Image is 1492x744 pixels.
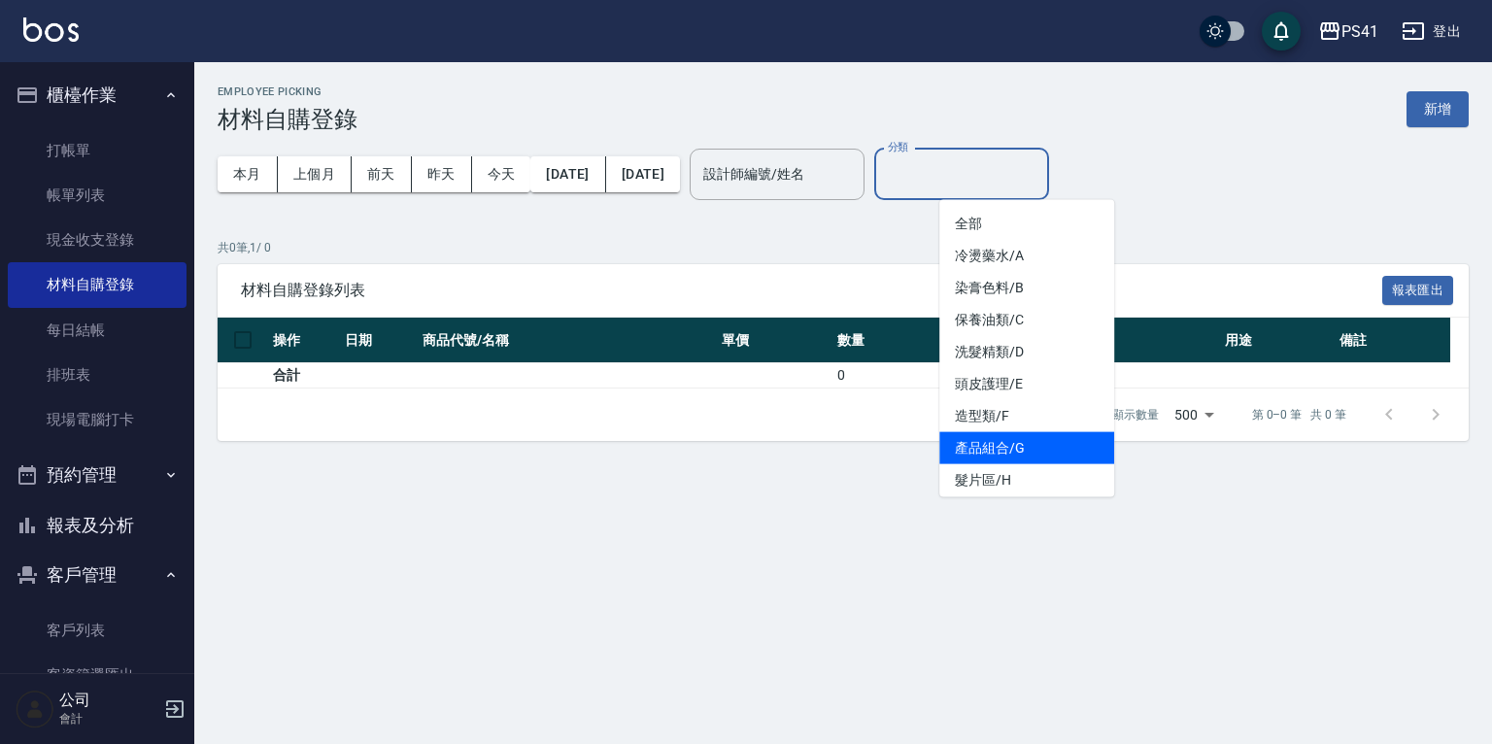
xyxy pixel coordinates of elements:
[939,368,1114,400] li: 頭皮護理/E
[8,550,186,600] button: 客戶管理
[1341,19,1378,44] div: PS41
[1407,91,1469,127] button: 新增
[1382,276,1454,306] button: 報表匯出
[8,608,186,653] a: 客戶列表
[8,450,186,500] button: 預約管理
[1262,12,1301,51] button: save
[418,318,717,363] th: 商品代號/名稱
[16,690,54,728] img: Person
[218,85,357,98] h2: Employee Picking
[939,272,1114,304] li: 染膏色料/B
[278,156,352,192] button: 上個月
[8,653,186,697] a: 客資篩選匯出
[1394,14,1469,50] button: 登出
[8,500,186,551] button: 報表及分析
[268,363,340,389] td: 合計
[8,173,186,218] a: 帳單列表
[59,710,158,727] p: 會計
[939,400,1114,432] li: 造型類/F
[1220,318,1335,363] th: 用途
[888,140,908,154] label: 分類
[939,496,1114,528] li: JC年終活動/HQ
[1310,12,1386,51] button: PS41
[832,318,947,363] th: 數量
[717,318,831,363] th: 單價
[8,70,186,120] button: 櫃檯作業
[268,318,340,363] th: 操作
[530,156,605,192] button: [DATE]
[1407,99,1469,118] a: 新增
[241,281,1382,300] span: 材料自購登錄列表
[340,318,418,363] th: 日期
[939,464,1114,496] li: 髮片區/H
[8,262,186,307] a: 材料自購登錄
[472,156,531,192] button: 今天
[412,156,472,192] button: 昨天
[23,17,79,42] img: Logo
[218,239,1469,256] p: 共 0 筆, 1 / 0
[218,156,278,192] button: 本月
[59,691,158,710] h5: 公司
[1063,318,1220,363] th: 領料人
[939,336,1114,368] li: 洗髮精類/D
[939,208,1114,240] li: 全部
[1252,406,1346,423] p: 第 0–0 筆 共 0 筆
[218,106,357,133] h3: 材料自購登錄
[939,240,1114,272] li: 冷燙藥水/A
[1382,280,1454,298] a: 報表匯出
[352,156,412,192] button: 前天
[1089,406,1159,423] p: 每頁顯示數量
[1335,318,1449,363] th: 備註
[8,218,186,262] a: 現金收支登錄
[939,432,1114,464] li: 產品組合/G
[832,363,947,389] td: 0
[8,353,186,397] a: 排班表
[8,128,186,173] a: 打帳單
[8,397,186,442] a: 現場電腦打卡
[606,156,680,192] button: [DATE]
[8,308,186,353] a: 每日結帳
[939,304,1114,336] li: 保養油類/C
[1167,389,1221,441] div: 500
